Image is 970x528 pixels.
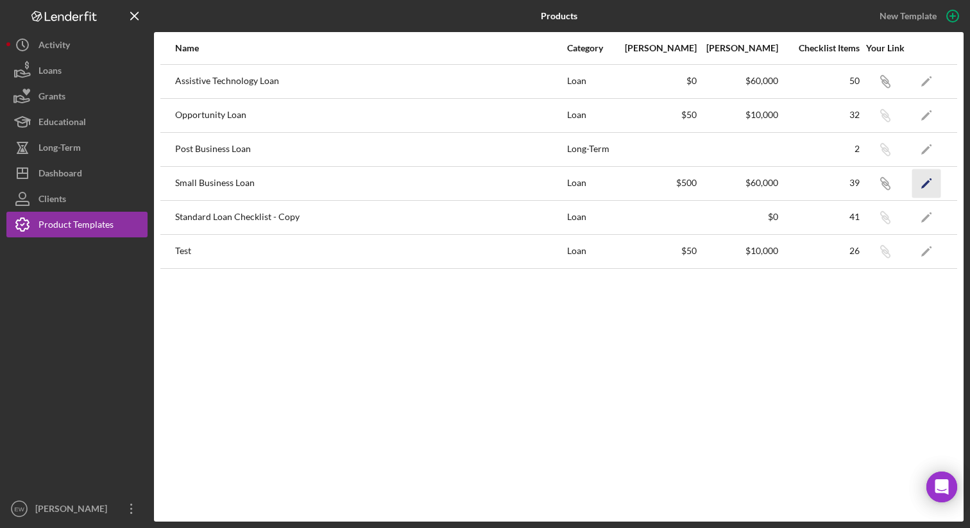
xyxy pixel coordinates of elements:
[698,246,778,256] div: $10,000
[38,186,66,215] div: Clients
[175,167,566,200] div: Small Business Loan
[567,201,615,234] div: Loan
[698,43,778,53] div: [PERSON_NAME]
[6,186,148,212] button: Clients
[779,178,860,188] div: 39
[567,167,615,200] div: Loan
[175,235,566,268] div: Test
[617,246,697,256] div: $50
[926,472,957,502] div: Open Intercom Messenger
[6,212,148,237] button: Product Templates
[779,43,860,53] div: Checklist Items
[779,246,860,256] div: 26
[779,76,860,86] div: 50
[38,32,70,61] div: Activity
[541,11,577,21] b: Products
[567,65,615,98] div: Loan
[698,178,778,188] div: $60,000
[617,110,697,120] div: $50
[38,58,62,87] div: Loans
[861,43,909,53] div: Your Link
[6,32,148,58] button: Activity
[698,110,778,120] div: $10,000
[872,6,964,26] button: New Template
[38,212,114,241] div: Product Templates
[6,58,148,83] button: Loans
[38,160,82,189] div: Dashboard
[617,43,697,53] div: [PERSON_NAME]
[32,496,115,525] div: [PERSON_NAME]
[175,99,566,132] div: Opportunity Loan
[567,43,615,53] div: Category
[6,135,148,160] button: Long-Term
[38,109,86,138] div: Educational
[779,212,860,222] div: 41
[14,506,24,513] text: EW
[698,76,778,86] div: $60,000
[175,201,566,234] div: Standard Loan Checklist - Copy
[567,133,615,166] div: Long-Term
[6,496,148,522] button: EW[PERSON_NAME]
[617,178,697,188] div: $500
[6,83,148,109] button: Grants
[175,43,566,53] div: Name
[698,212,778,222] div: $0
[567,99,615,132] div: Loan
[617,76,697,86] div: $0
[38,135,81,164] div: Long-Term
[779,144,860,154] div: 2
[880,6,937,26] div: New Template
[175,65,566,98] div: Assistive Technology Loan
[779,110,860,120] div: 32
[175,133,566,166] div: Post Business Loan
[567,235,615,268] div: Loan
[38,83,65,112] div: Grants
[6,109,148,135] button: Educational
[6,160,148,186] button: Dashboard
